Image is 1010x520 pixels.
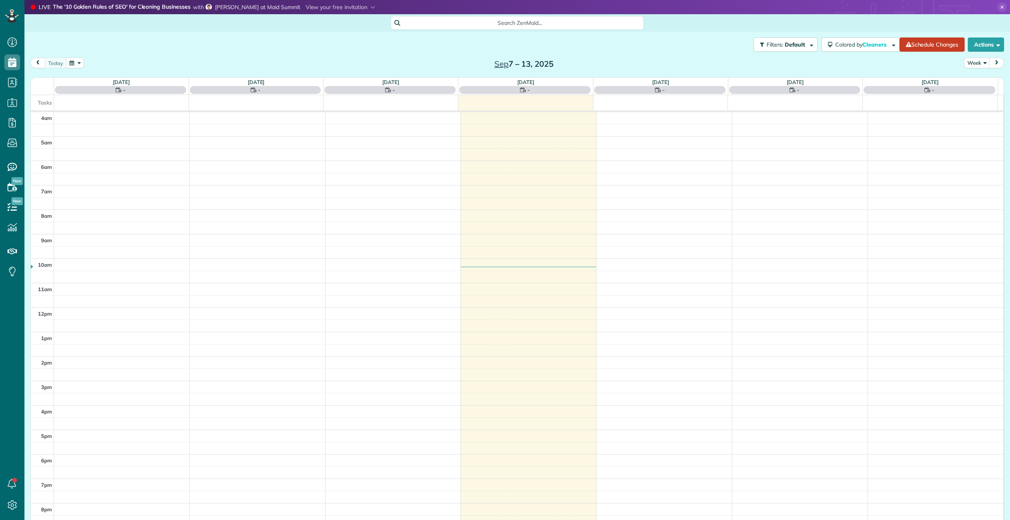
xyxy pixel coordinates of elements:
a: [DATE] [517,79,534,85]
button: Filters: Default [754,37,817,52]
span: 9am [41,237,52,243]
span: - [123,86,125,94]
span: 10am [38,262,52,268]
span: 7pm [41,482,52,488]
span: Tasks [38,99,52,106]
a: [DATE] [787,79,804,85]
span: 1pm [41,335,52,341]
button: next [989,58,1004,68]
a: [DATE] [922,79,939,85]
span: 6pm [41,457,52,464]
span: New [11,197,23,205]
a: [DATE] [113,79,130,85]
button: Actions [968,37,1004,52]
span: - [258,86,260,94]
span: - [797,86,799,94]
span: 4pm [41,408,52,415]
span: 8am [41,213,52,219]
span: 7am [41,188,52,195]
button: today [45,58,67,68]
span: - [932,86,934,94]
a: [DATE] [652,79,669,85]
span: with [193,4,204,11]
span: Cleaners [862,41,888,48]
span: 12pm [38,311,52,317]
span: 4am [41,115,52,121]
span: 5am [41,139,52,146]
span: - [393,86,395,94]
span: Default [785,41,806,48]
span: 8pm [41,506,52,513]
button: prev [30,58,45,68]
span: - [662,86,665,94]
img: sean-parry-eda1249ed97b8bf0043d69e1055b90eb68f81f2bff8f706e14a7d378ab8bfd8a.jpg [206,4,212,10]
span: 11am [38,286,52,292]
span: Sep [494,59,509,69]
button: Colored byCleaners [821,37,900,52]
span: 3pm [41,384,52,390]
span: Filters: [767,41,783,48]
a: [DATE] [248,79,265,85]
span: 6am [41,164,52,170]
h2: 7 – 13, 2025 [475,60,573,68]
button: Week [964,58,990,68]
span: 5pm [41,433,52,439]
a: Filters: Default [750,37,817,52]
span: New [11,177,23,185]
a: [DATE] [382,79,399,85]
span: Colored by [835,41,889,48]
span: 2pm [41,359,52,366]
span: [PERSON_NAME] at Maid Summit [215,4,300,11]
a: Schedule Changes [900,37,965,52]
span: - [527,86,530,94]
